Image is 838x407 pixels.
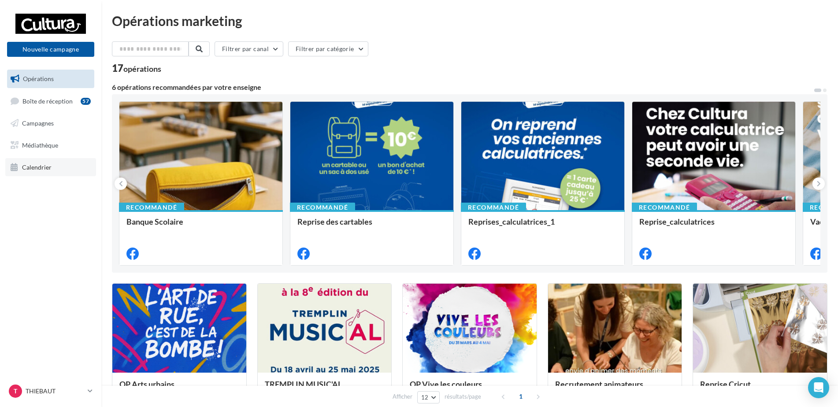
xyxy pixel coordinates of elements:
[5,158,96,177] a: Calendrier
[290,203,355,212] div: Recommandé
[126,217,183,226] span: Banque Scolaire
[5,70,96,88] a: Opérations
[112,14,827,27] div: Opérations marketing
[514,389,528,403] span: 1
[26,387,84,396] p: THIEBAUT
[215,41,283,56] button: Filtrer par canal
[14,387,17,396] span: T
[5,92,96,111] a: Boîte de réception57
[445,392,481,401] span: résultats/page
[808,377,829,398] div: Open Intercom Messenger
[393,392,412,401] span: Afficher
[7,383,94,400] a: T THIEBAUT
[461,203,526,212] div: Recommandé
[5,114,96,133] a: Campagnes
[81,98,91,105] div: 57
[639,217,715,226] span: Reprise_calculatrices
[22,141,58,149] span: Médiathèque
[22,163,52,170] span: Calendrier
[288,41,368,56] button: Filtrer par catégorie
[265,379,342,389] span: TREMPLIN MUSIC'AL
[112,84,813,91] div: 6 opérations recommandées par votre enseigne
[5,136,96,155] a: Médiathèque
[112,63,161,73] div: 17
[297,217,372,226] span: Reprise des cartables
[555,379,643,389] span: Recrutement animateurs
[632,203,697,212] div: Recommandé
[119,379,174,389] span: OP Arts urbains
[700,379,751,389] span: Reprise Cricut
[22,97,73,104] span: Boîte de réception
[468,217,555,226] span: Reprises_calculatrices_1
[119,203,184,212] div: Recommandé
[410,379,482,389] span: OP Vive les couleurs
[23,75,54,82] span: Opérations
[421,394,429,401] span: 12
[22,119,54,127] span: Campagnes
[7,42,94,57] button: Nouvelle campagne
[123,65,161,73] div: opérations
[417,391,440,403] button: 12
